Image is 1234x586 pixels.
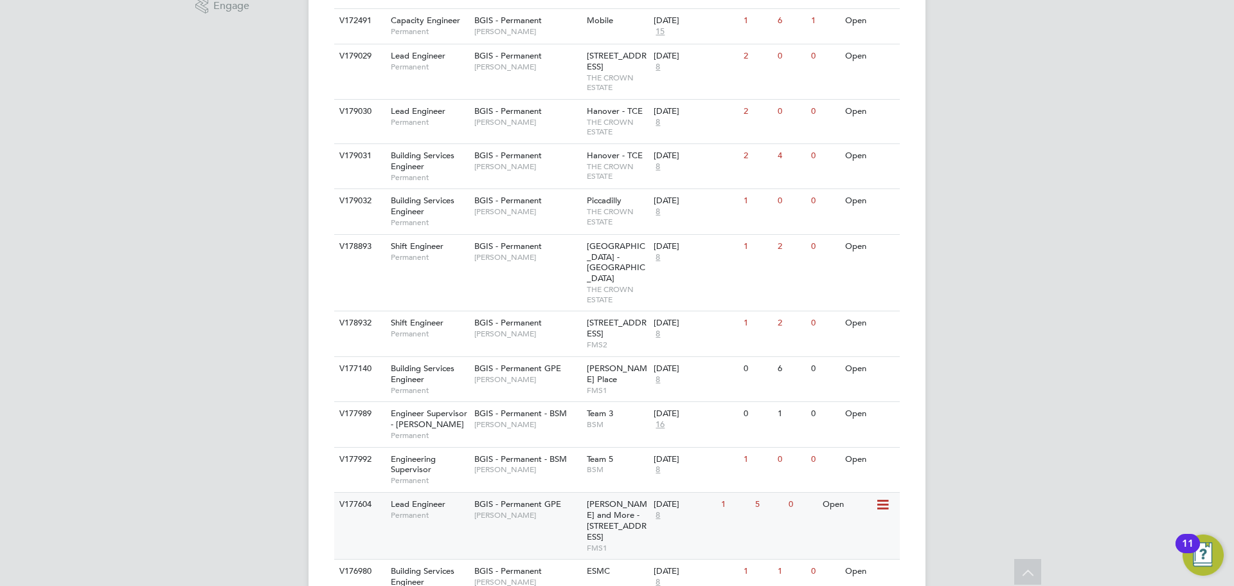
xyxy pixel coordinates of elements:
span: [STREET_ADDRESS] [587,50,647,72]
div: 0 [740,357,774,381]
div: 1 [740,235,774,259]
span: [PERSON_NAME] Place [587,363,647,385]
div: [DATE] [654,51,737,62]
span: Permanent [391,62,468,72]
div: [DATE] [654,241,737,252]
div: [DATE] [654,408,737,419]
div: 1 [808,9,841,33]
span: BGIS - Permanent [474,150,542,161]
span: 15 [654,26,666,37]
div: Open [842,402,898,426]
span: Mobile [587,15,613,26]
div: 2 [774,311,808,335]
div: 0 [808,44,841,68]
span: Permanent [391,172,468,183]
div: Open [842,448,898,472]
div: [DATE] [654,363,737,374]
div: 0 [808,357,841,381]
div: V172491 [336,9,381,33]
div: V177604 [336,493,381,517]
div: 0 [740,402,774,426]
div: 0 [808,235,841,259]
div: Open [819,493,875,517]
div: 2 [774,235,808,259]
div: 0 [808,448,841,472]
div: Open [842,189,898,213]
div: 0 [808,560,841,583]
span: 8 [654,252,662,263]
div: 0 [808,311,841,335]
div: [DATE] [654,15,737,26]
span: FMS1 [587,385,648,396]
span: Lead Engineer [391,499,445,509]
div: 6 [774,357,808,381]
span: BGIS - Permanent [474,105,542,116]
span: BGIS - Permanent [474,565,542,576]
span: 8 [654,62,662,73]
div: 1 [740,9,774,33]
span: Building Services Engineer [391,150,454,172]
span: Engage [213,1,249,12]
span: Permanent [391,252,468,262]
div: 1 [774,560,808,583]
span: Lead Engineer [391,50,445,61]
span: [PERSON_NAME] [474,117,580,127]
span: BSM [587,419,648,430]
div: 4 [774,144,808,168]
div: Open [842,44,898,68]
span: Building Services Engineer [391,195,454,217]
span: BGIS - Permanent GPE [474,499,561,509]
div: 0 [808,144,841,168]
div: Open [842,311,898,335]
div: V179032 [336,189,381,213]
span: BGIS - Permanent [474,15,542,26]
div: 2 [740,100,774,124]
div: 1 [740,448,774,472]
div: V177989 [336,402,381,426]
span: [PERSON_NAME] [474,419,580,430]
div: V179030 [336,100,381,124]
div: [DATE] [654,196,737,206]
span: Permanent [391,117,468,127]
span: [PERSON_NAME] [474,26,580,37]
span: THE CROWN ESTATE [587,117,648,137]
span: Shift Engineer [391,241,443,252]
span: [PERSON_NAME] and More - [STREET_ADDRESS] [587,499,647,542]
span: Permanent [391,510,468,520]
div: [DATE] [654,454,737,465]
div: [DATE] [654,318,737,329]
span: BSM [587,464,648,475]
span: Shift Engineer [391,317,443,328]
span: [STREET_ADDRESS] [587,317,647,339]
div: 2 [740,44,774,68]
div: [DATE] [654,151,737,161]
div: 0 [808,402,841,426]
div: 1 [740,189,774,213]
span: [PERSON_NAME] [474,510,580,520]
button: Open Resource Center, 11 new notifications [1183,535,1224,576]
span: Lead Engineer [391,105,445,116]
div: V177140 [336,357,381,381]
div: 0 [774,100,808,124]
span: 8 [654,206,662,217]
span: Permanent [391,217,468,228]
span: BGIS - Permanent GPE [474,363,561,374]
div: 1 [774,402,808,426]
div: 1 [740,311,774,335]
div: 1 [740,560,774,583]
span: 8 [654,374,662,385]
span: [PERSON_NAME] [474,206,580,217]
div: V178932 [336,311,381,335]
div: 2 [740,144,774,168]
span: [PERSON_NAME] [474,252,580,262]
span: [PERSON_NAME] [474,62,580,72]
div: V176980 [336,560,381,583]
div: V177992 [336,448,381,472]
div: Open [842,560,898,583]
span: FMS1 [587,543,648,553]
span: Building Services Engineer [391,363,454,385]
span: 8 [654,117,662,128]
div: Open [842,100,898,124]
span: Team 3 [587,408,613,419]
span: ESMC [587,565,610,576]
